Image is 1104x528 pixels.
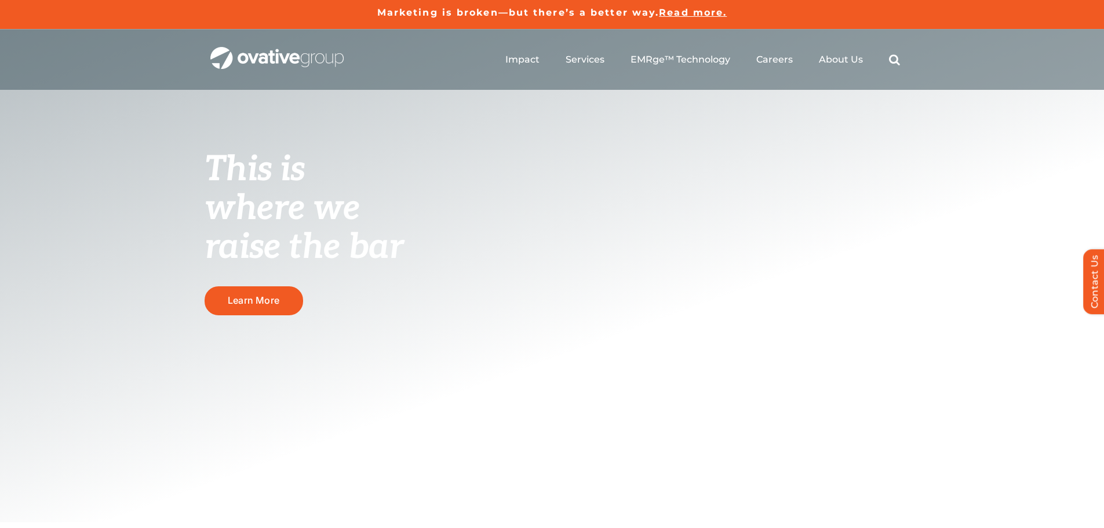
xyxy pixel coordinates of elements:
a: Impact [505,54,540,65]
nav: Menu [505,41,900,78]
a: About Us [819,54,863,65]
a: Read more. [659,7,727,18]
a: Careers [756,54,793,65]
a: Services [566,54,604,65]
a: Learn More [205,286,303,315]
span: Learn More [228,295,279,306]
a: Search [889,54,900,65]
a: EMRge™ Technology [631,54,730,65]
span: where we raise the bar [205,188,403,268]
a: OG_Full_horizontal_WHT [210,46,344,57]
span: This is [205,149,305,191]
a: Marketing is broken—but there’s a better way. [377,7,660,18]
